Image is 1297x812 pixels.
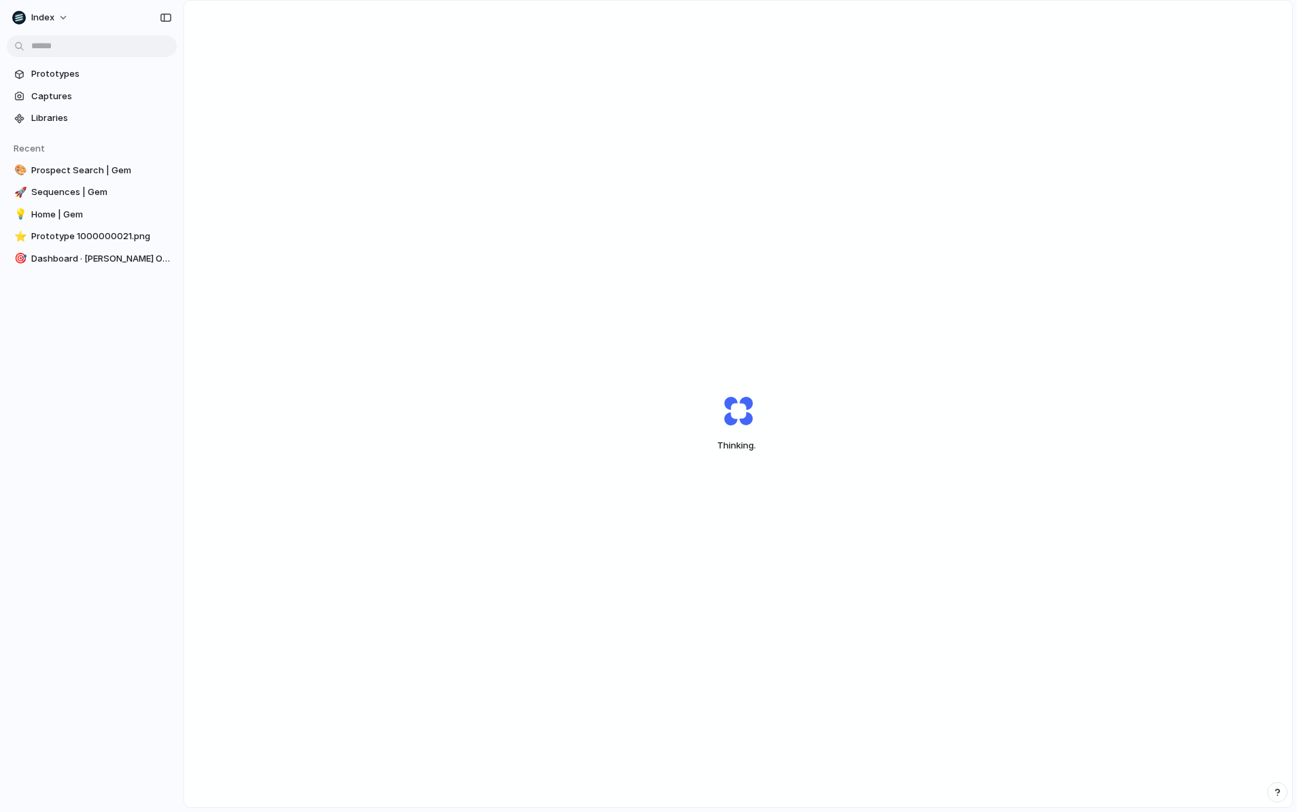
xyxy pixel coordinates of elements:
[31,164,171,177] span: Prospect Search | Gem
[31,67,171,81] span: Prototypes
[7,86,177,107] a: Captures
[31,111,171,125] span: Libraries
[14,143,45,154] span: Recent
[31,186,171,199] span: Sequences | Gem
[691,439,785,453] span: Thinking
[31,252,171,266] span: Dashboard · [PERSON_NAME] Org App | OneSignal
[12,252,26,266] button: 🎯
[754,440,756,451] span: .
[14,251,24,266] div: 🎯
[12,230,26,243] button: ⭐
[14,162,24,178] div: 🎨
[7,182,177,202] a: 🚀Sequences | Gem
[7,249,177,269] a: 🎯Dashboard · [PERSON_NAME] Org App | OneSignal
[14,229,24,245] div: ⭐
[31,90,171,103] span: Captures
[7,160,177,181] a: 🎨Prospect Search | Gem
[7,64,177,84] a: Prototypes
[31,230,171,243] span: Prototype 1000000021.png
[12,164,26,177] button: 🎨
[12,208,26,222] button: 💡
[14,185,24,200] div: 🚀
[12,186,26,199] button: 🚀
[7,108,177,128] a: Libraries
[7,226,177,247] a: ⭐Prototype 1000000021.png
[31,208,171,222] span: Home | Gem
[14,207,24,222] div: 💡
[31,11,54,24] span: Index
[7,205,177,225] a: 💡Home | Gem
[7,7,75,29] button: Index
